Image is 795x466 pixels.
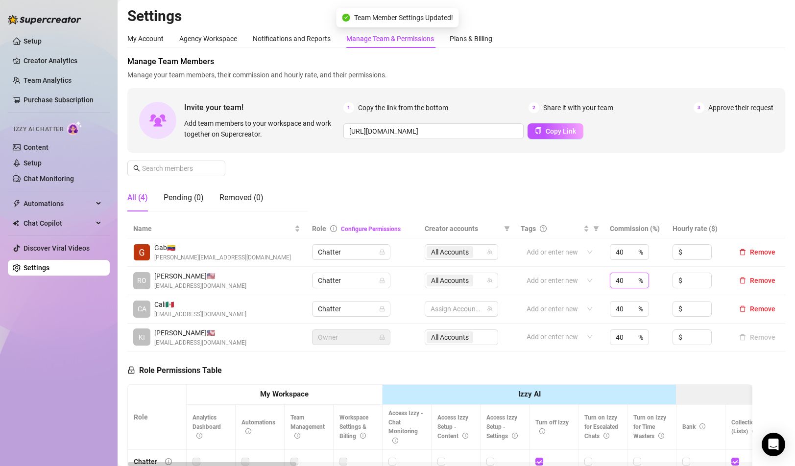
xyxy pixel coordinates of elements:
span: delete [739,305,746,312]
a: Setup [24,37,42,45]
div: Agency Workspace [179,33,237,44]
img: Gab [134,244,150,260]
th: Commission (%) [604,219,667,238]
span: question-circle [540,225,547,232]
a: Setup [24,159,42,167]
span: [EMAIL_ADDRESS][DOMAIN_NAME] [154,310,246,319]
span: info-circle [699,423,705,429]
span: Tags [521,223,536,234]
span: Cali 🇲🇽 [154,299,246,310]
span: lock [127,366,135,374]
span: info-circle [512,433,518,439]
span: filter [593,226,599,232]
strong: My Workspace [260,390,309,398]
span: info-circle [245,428,251,434]
span: check-circle [342,14,350,22]
span: team [487,278,493,283]
span: All Accounts [431,247,469,257]
span: KI [139,332,145,343]
span: All Accounts [427,246,473,258]
span: Turn off Izzy [535,419,569,435]
span: info-circle [752,428,758,434]
span: Izzy AI Chatter [14,125,63,134]
span: All Accounts [431,275,469,286]
span: Automations [24,196,93,211]
th: Name [127,219,306,238]
span: Owner [318,330,385,345]
button: Remove [735,331,779,343]
th: Hourly rate ($) [667,219,729,238]
th: Role [128,385,187,450]
span: Chatter [318,245,385,259]
span: info-circle [462,433,468,439]
span: lock [379,249,385,255]
span: [EMAIL_ADDRESS][DOMAIN_NAME] [154,338,246,348]
span: CA [138,303,146,314]
span: Add team members to your workspace and work together on Supercreator. [184,118,339,140]
img: AI Chatter [67,121,82,135]
span: Team Management [290,414,325,440]
span: Creator accounts [425,223,500,234]
span: [PERSON_NAME] 🇺🇸 [154,271,246,281]
span: Manage Team Members [127,56,785,68]
span: Workspace Settings & Billing [339,414,368,440]
span: Copy Link [546,127,576,135]
button: Copy Link [528,123,583,139]
span: lock [379,278,385,283]
span: delete [739,277,746,284]
span: Copy the link from the bottom [358,102,448,113]
span: Chat Copilot [24,215,93,231]
span: filter [504,226,510,232]
span: Automations [241,419,275,435]
span: team [487,306,493,312]
span: info-circle [165,458,172,465]
span: thunderbolt [13,200,21,208]
span: team [487,249,493,255]
span: Role [312,225,326,233]
span: info-circle [196,433,202,439]
span: 2 [529,102,539,113]
span: Collections (Lists) [731,419,761,435]
div: All (4) [127,192,148,204]
span: filter [502,221,512,236]
span: Access Izzy Setup - Settings [486,414,518,440]
span: Access Izzy - Chat Monitoring [388,410,423,444]
span: Team Member Settings Updated! [354,12,453,23]
a: Discover Viral Videos [24,244,90,252]
img: logo-BBDzfeDw.svg [8,15,81,24]
span: Turn on Izzy for Escalated Chats [584,414,618,440]
span: Bank [682,423,705,430]
span: lock [379,334,385,340]
span: Approve their request [708,102,773,113]
a: Creator Analytics [24,53,102,69]
span: Chatter [318,273,385,288]
h2: Settings [127,7,785,25]
span: 3 [694,102,704,113]
span: info-circle [294,433,300,439]
a: Purchase Subscription [24,96,94,104]
span: Name [133,223,292,234]
span: [PERSON_NAME] 🇺🇸 [154,327,246,338]
span: copy [535,127,542,134]
button: Remove [735,246,779,258]
div: Notifications and Reports [253,33,331,44]
button: Remove [735,303,779,315]
span: lock [379,306,385,312]
span: Share it with your team [543,102,613,113]
h5: Role Permissions Table [127,365,222,376]
a: Content [24,143,48,151]
div: Plans & Billing [450,33,492,44]
div: My Account [127,33,164,44]
span: info-circle [392,438,398,443]
span: All Accounts [427,275,473,286]
span: [EMAIL_ADDRESS][DOMAIN_NAME] [154,281,246,291]
span: filter [591,221,601,236]
span: info-circle [539,428,545,434]
span: info-circle [330,225,337,232]
strong: Izzy AI [518,390,541,398]
span: Invite your team! [184,101,343,114]
button: Remove [735,275,779,286]
span: Manage your team members, their commission and hourly rate, and their permissions. [127,70,785,80]
span: RO [137,275,146,286]
input: Search members [142,163,212,174]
